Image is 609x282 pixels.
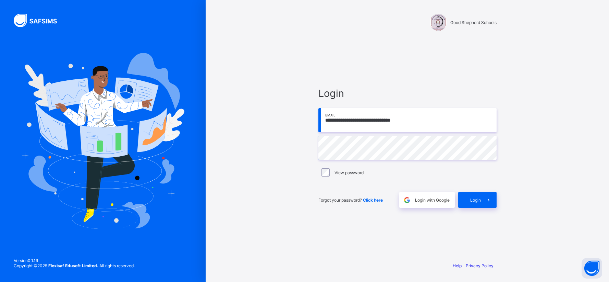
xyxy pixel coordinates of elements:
span: Login [318,87,497,99]
img: SAFSIMS Logo [14,14,65,27]
span: Login with Google [415,198,450,203]
span: Login [470,198,481,203]
img: Hero Image [21,53,184,229]
span: Forgot your password? [318,198,383,203]
img: google.396cfc9801f0270233282035f929180a.svg [403,196,411,204]
span: Version 0.1.19 [14,258,135,263]
label: View password [334,170,364,175]
strong: Flexisaf Edusoft Limited. [48,263,98,268]
a: Help [453,263,462,268]
span: Good Shepherd Schools [450,20,497,25]
a: Privacy Policy [466,263,494,268]
button: Open asap [582,258,602,279]
a: Click here [363,198,383,203]
span: Copyright © 2025 All rights reserved. [14,263,135,268]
